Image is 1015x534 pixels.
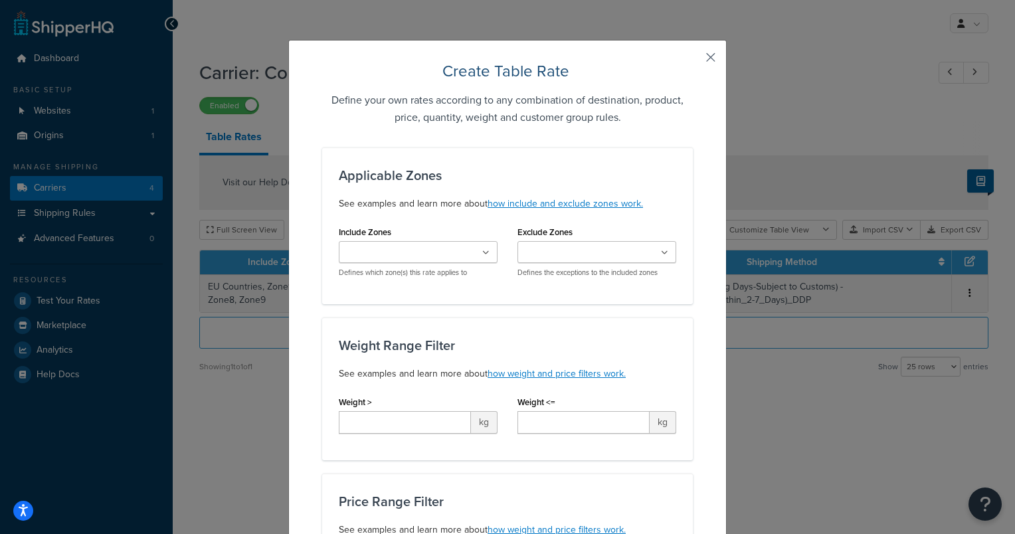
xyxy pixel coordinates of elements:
[339,366,676,382] p: See examples and learn more about
[339,494,676,509] h3: Price Range Filter
[471,411,498,434] span: kg
[517,268,676,278] p: Defines the exceptions to the included zones
[517,227,573,237] label: Exclude Zones
[322,60,693,82] h2: Create Table Rate
[339,196,676,212] p: See examples and learn more about
[322,92,693,126] h5: Define your own rates according to any combination of destination, product, price, quantity, weig...
[339,168,676,183] h3: Applicable Zones
[339,227,391,237] label: Include Zones
[339,397,372,407] label: Weight >
[488,367,626,381] a: how weight and price filters work.
[517,397,555,407] label: Weight <=
[488,197,643,211] a: how include and exclude zones work.
[339,268,498,278] p: Defines which zone(s) this rate applies to
[339,338,676,353] h3: Weight Range Filter
[650,411,676,434] span: kg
